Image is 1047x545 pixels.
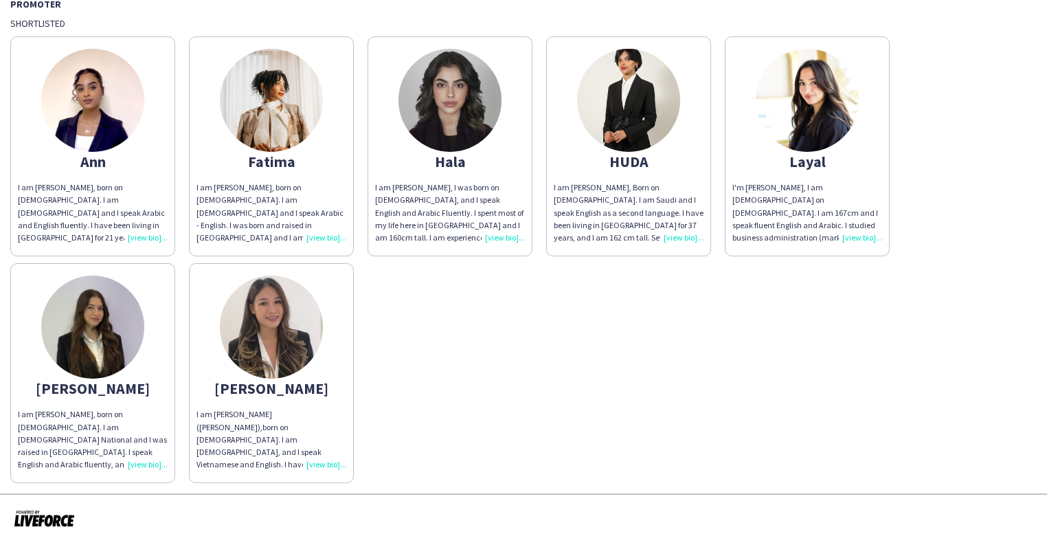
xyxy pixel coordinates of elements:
[220,49,323,152] img: thumb-95467222-ab08-4455-9779-c5210cb3d739.jpg
[41,49,144,152] img: thumb-67d6ede020a46.jpeg
[398,49,502,152] img: thumb-688f61204bd1d.jpeg
[196,408,346,471] div: I am [PERSON_NAME] ([PERSON_NAME]),born on [DEMOGRAPHIC_DATA]. I am [DEMOGRAPHIC_DATA], and I spe...
[375,155,525,168] div: Hala
[18,181,168,244] div: I am [PERSON_NAME], born on [DEMOGRAPHIC_DATA]. I am [DEMOGRAPHIC_DATA] and I speak Arabic and En...
[18,382,168,394] div: [PERSON_NAME]
[18,155,168,168] div: Ann
[732,155,882,168] div: Layal
[41,276,144,379] img: thumb-68af201b42f64.jpeg
[196,181,346,244] div: I am [PERSON_NAME], born on [DEMOGRAPHIC_DATA]. I am [DEMOGRAPHIC_DATA] and I speak Arabic - Engl...
[18,408,168,471] div: I am [PERSON_NAME], born on [DEMOGRAPHIC_DATA]. I am [DEMOGRAPHIC_DATA] National and I was raised...
[577,49,680,152] img: thumb-2b763e0a-21e2-4282-8644-47bafa86ac33.jpg
[196,382,346,394] div: [PERSON_NAME]
[375,181,525,244] div: I am [PERSON_NAME], I was born on [DEMOGRAPHIC_DATA], and I speak English and Arabic Fluently. I ...
[756,49,859,152] img: thumb-87409d05-46af-40af-9899-955743dc9a37.jpg
[554,181,703,244] div: I am [PERSON_NAME], Born on [DEMOGRAPHIC_DATA]. I am Saudi and I speak English as a second langua...
[14,509,75,528] img: Powered by Liveforce
[196,155,346,168] div: Fatima
[10,17,1037,30] div: Shortlisted
[732,181,882,244] div: I'm [PERSON_NAME], I am [DEMOGRAPHIC_DATA] on [DEMOGRAPHIC_DATA]. I am 167cm and I speak fluent E...
[554,155,703,168] div: HUDA
[220,276,323,379] img: thumb-6734f93174a22.jpg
